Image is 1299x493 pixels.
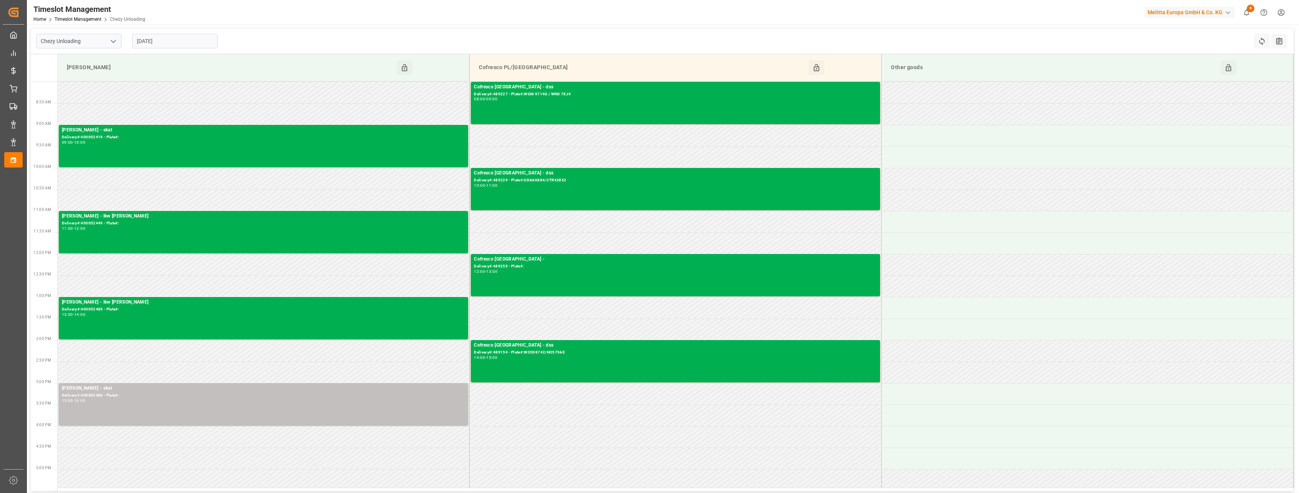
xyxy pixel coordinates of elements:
[888,60,1221,75] div: Other goods
[485,356,486,359] div: -
[36,100,51,104] span: 8:30 AM
[62,313,73,316] div: 13:00
[62,399,73,402] div: 15:00
[62,134,465,141] div: Delivery#:400052419 - Plate#:
[62,306,465,313] div: Delivery#:400052485 - Plate#:
[73,227,74,230] div: -
[73,141,74,144] div: -
[62,220,465,227] div: Delivery#:400052449 - Plate#:
[474,256,877,263] div: Cofresco [GEOGRAPHIC_DATA] -
[33,186,51,190] span: 10:30 AM
[74,227,85,230] div: 12:00
[486,356,497,359] div: 15:00
[33,3,145,15] div: Timeslot Management
[132,34,218,48] input: DD-MM-YYYY
[474,349,877,356] div: Delivery#:489154 - Plate#:WOS98742/NO579AE
[36,34,121,48] input: Type to search/select
[36,121,51,126] span: 9:00 AM
[474,177,877,184] div: Delivery#:489229 - Plate#:GDA66884/CTR43852
[62,385,465,392] div: [PERSON_NAME] - skat
[476,60,809,75] div: Cofresco PL/[GEOGRAPHIC_DATA]
[36,401,51,405] span: 3:30 PM
[62,212,465,220] div: [PERSON_NAME] - lkw [PERSON_NAME]
[33,17,46,22] a: Home
[36,294,51,298] span: 1:00 PM
[485,97,486,101] div: -
[36,380,51,384] span: 3:00 PM
[474,169,877,177] div: Cofresco [GEOGRAPHIC_DATA] - dss
[74,399,85,402] div: 16:00
[1145,5,1238,20] button: Melitta Europa GmbH & Co. KG
[33,229,51,233] span: 11:30 AM
[64,60,397,75] div: [PERSON_NAME]
[1238,4,1255,21] button: show 6 new notifications
[33,251,51,255] span: 12:00 PM
[36,423,51,427] span: 4:00 PM
[474,342,877,349] div: Cofresco [GEOGRAPHIC_DATA] - dss
[36,444,51,448] span: 4:30 PM
[33,164,51,169] span: 10:00 AM
[474,270,485,273] div: 12:00
[474,91,877,98] div: Delivery#:489227 - Plate#:WGM 9714G / WND 78J4
[36,337,51,341] span: 2:00 PM
[62,392,465,399] div: Delivery#:400052486 - Plate#:
[55,17,101,22] a: Timeslot Management
[73,313,74,316] div: -
[62,126,465,134] div: [PERSON_NAME] - skat
[62,299,465,306] div: [PERSON_NAME] - lkw [PERSON_NAME]
[33,207,51,212] span: 11:00 AM
[74,313,85,316] div: 14:00
[74,141,85,144] div: 10:00
[36,358,51,362] span: 2:30 PM
[1145,7,1235,18] div: Melitta Europa GmbH & Co. KG
[1247,5,1254,12] span: 6
[474,263,877,270] div: Delivery#:489255 - Plate#:
[474,356,485,359] div: 14:00
[62,227,73,230] div: 11:00
[36,466,51,470] span: 5:00 PM
[486,97,497,101] div: 09:00
[486,270,497,273] div: 13:00
[33,272,51,276] span: 12:30 PM
[474,184,485,187] div: 10:00
[485,270,486,273] div: -
[73,399,74,402] div: -
[474,97,485,101] div: 08:00
[474,83,877,91] div: Cofresco [GEOGRAPHIC_DATA] - dss
[107,35,119,47] button: open menu
[36,143,51,147] span: 9:30 AM
[486,184,497,187] div: 11:00
[62,141,73,144] div: 09:00
[36,315,51,319] span: 1:30 PM
[485,184,486,187] div: -
[1255,4,1272,21] button: Help Center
